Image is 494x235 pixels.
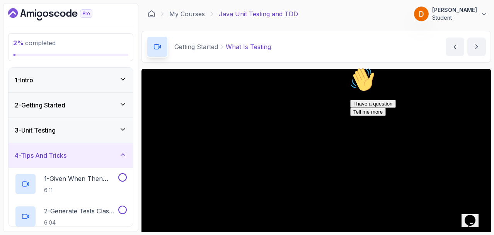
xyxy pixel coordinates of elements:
[414,7,429,21] img: user profile image
[44,174,117,183] p: 1 - Given When Then Template
[467,37,486,56] button: next content
[446,37,464,56] button: previous content
[414,6,488,22] button: user profile image[PERSON_NAME]Student
[15,75,33,85] h3: 1 - Intro
[3,44,39,52] button: Tell me more
[432,14,477,22] p: Student
[15,173,127,195] button: 1-Given When Then Template6:11
[15,100,65,110] h3: 2 - Getting Started
[44,219,117,226] p: 6:04
[462,204,486,227] iframe: chat widget
[3,3,142,52] div: 👋Hi! How can we help?I have a questionTell me more
[15,206,127,227] button: 2-Generate Tests Class And Methods6:04
[9,93,133,117] button: 2-Getting Started
[9,143,133,168] button: 4-Tips And Tricks
[3,23,77,29] span: Hi! How can we help?
[3,3,28,28] img: :wave:
[3,36,49,44] button: I have a question
[44,206,117,216] p: 2 - Generate Tests Class And Methods
[15,126,56,135] h3: 3 - Unit Testing
[432,6,477,14] p: [PERSON_NAME]
[148,10,155,18] a: Dashboard
[13,39,24,47] span: 2 %
[347,64,486,200] iframe: chat widget
[219,9,298,19] p: Java Unit Testing and TDD
[8,8,110,20] a: Dashboard
[9,118,133,143] button: 3-Unit Testing
[169,9,205,19] a: My Courses
[15,151,66,160] h3: 4 - Tips And Tricks
[13,39,56,47] span: completed
[174,42,218,51] p: Getting Started
[226,42,271,51] p: What Is Testing
[44,186,117,194] p: 6:11
[9,68,133,92] button: 1-Intro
